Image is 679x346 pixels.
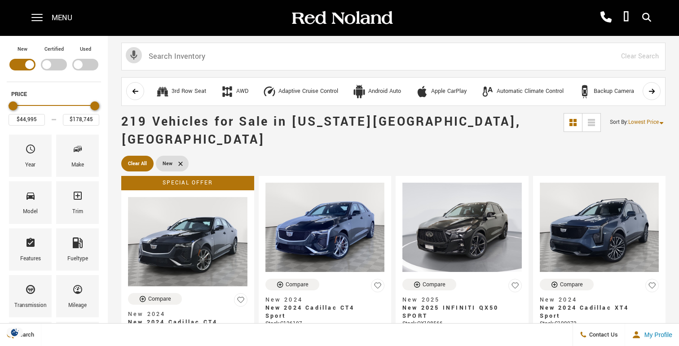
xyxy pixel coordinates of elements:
label: Used [80,45,91,54]
span: New 2025 INFINITI QX50 SPORT [402,304,515,320]
img: 2024 Cadillac XT4 Sport [540,183,659,272]
span: Contact Us [587,331,618,339]
button: Adaptive Cruise ControlAdaptive Cruise Control [258,82,343,101]
div: Stock : C126107 [265,320,385,328]
div: Model [23,207,38,217]
div: Minimum Price [9,101,18,110]
span: New 2024 [128,310,241,318]
div: Adaptive Cruise Control [263,85,276,98]
div: Make [71,160,84,170]
button: Automatic Climate ControlAutomatic Climate Control [476,82,569,101]
div: Adaptive Cruise Control [278,88,338,96]
div: AWD [236,88,248,96]
span: Sort By : [610,118,628,126]
a: New 2024New 2024 Cadillac XT4 Sport [540,296,659,320]
button: Apple CarPlayApple CarPlay [410,82,472,101]
div: Transmission [14,301,47,311]
div: Filter by Vehicle Type [7,45,101,82]
div: MileageMileage [56,275,99,317]
div: ModelModel [9,181,52,223]
div: Maximum Price [90,101,99,110]
div: FueltypeFueltype [56,228,99,271]
div: Apple CarPlay [431,88,467,96]
input: Minimum [9,114,45,126]
span: Make [72,141,83,160]
section: Click to Open Cookie Consent Modal [4,328,25,337]
div: Features [20,254,41,264]
div: Price [9,98,99,126]
div: TrimTrim [56,181,99,223]
img: Red Noland Auto Group [290,10,393,26]
img: Opt-Out Icon [4,328,25,337]
a: New 2024New 2024 Cadillac CT4 Sport [128,310,247,334]
button: AWDAWD [216,82,253,101]
img: 2024 Cadillac CT4 Sport [128,197,247,286]
div: MakeMake [56,135,99,177]
button: scroll right [643,82,661,100]
div: YearYear [9,135,52,177]
span: Clear All [128,158,147,169]
span: New 2024 Cadillac CT4 Sport [128,318,241,334]
span: New 2024 Cadillac XT4 Sport [540,304,653,320]
button: scroll left [126,82,144,100]
div: 3rd Row Seat [172,88,206,96]
img: 2024 Cadillac CT4 Sport [265,183,385,272]
img: 2025 INFINITI QX50 SPORT [402,183,522,272]
label: Certified [44,45,64,54]
span: New 2024 [265,296,378,304]
div: Backup Camera [578,85,591,98]
label: New [18,45,27,54]
div: Year [25,160,35,170]
button: Compare Vehicle [540,279,594,290]
span: Features [25,235,36,254]
span: Lowest Price [628,118,659,126]
span: New 2024 [540,296,653,304]
span: Model [25,188,36,207]
div: Automatic Climate Control [497,88,564,96]
div: Compare [560,280,583,289]
button: Compare Vehicle [265,279,319,290]
a: New 2024New 2024 Cadillac CT4 Sport [265,296,385,320]
div: Android Auto [353,85,366,98]
div: FeaturesFeatures [9,228,52,271]
div: AWD [220,85,234,98]
span: Trim [72,188,83,207]
div: Automatic Climate Control [481,85,494,98]
button: Compare Vehicle [402,279,456,290]
button: Save Vehicle [371,279,384,296]
input: Maximum [63,114,99,126]
span: 219 Vehicles for Sale in [US_STATE][GEOGRAPHIC_DATA], [GEOGRAPHIC_DATA] [121,113,521,149]
div: TransmissionTransmission [9,275,52,317]
button: 3rd Row Seat3rd Row Seat [151,82,211,101]
div: Compare [286,280,309,289]
div: 3rd Row Seat [156,85,169,98]
button: Save Vehicle [234,293,247,311]
a: New 2025New 2025 INFINITI QX50 SPORT [402,296,522,320]
div: Stock : C199072 [540,320,659,328]
button: Save Vehicle [645,279,659,296]
span: New 2024 Cadillac CT4 Sport [265,304,378,320]
div: Stock : QX108566 [402,320,522,328]
span: Year [25,141,36,160]
input: Search Inventory [121,43,666,70]
span: New 2025 [402,296,515,304]
div: Compare [423,280,445,289]
button: Compare Vehicle [128,293,182,305]
button: Save Vehicle [508,279,522,296]
span: My Profile [641,331,672,338]
span: New [163,158,172,169]
div: Backup Camera [594,88,634,96]
h5: Price [11,90,97,98]
div: Android Auto [368,88,401,96]
svg: Click to toggle on voice search [126,47,142,63]
button: Android AutoAndroid Auto [348,82,406,101]
div: Trim [72,207,83,217]
span: Fueltype [72,235,83,254]
span: Transmission [25,282,36,301]
div: Mileage [68,301,87,311]
button: Backup CameraBackup Camera [573,82,639,101]
div: Fueltype [67,254,88,264]
span: Mileage [72,282,83,301]
button: Open user profile menu [625,324,679,346]
div: Special Offer [121,176,254,190]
